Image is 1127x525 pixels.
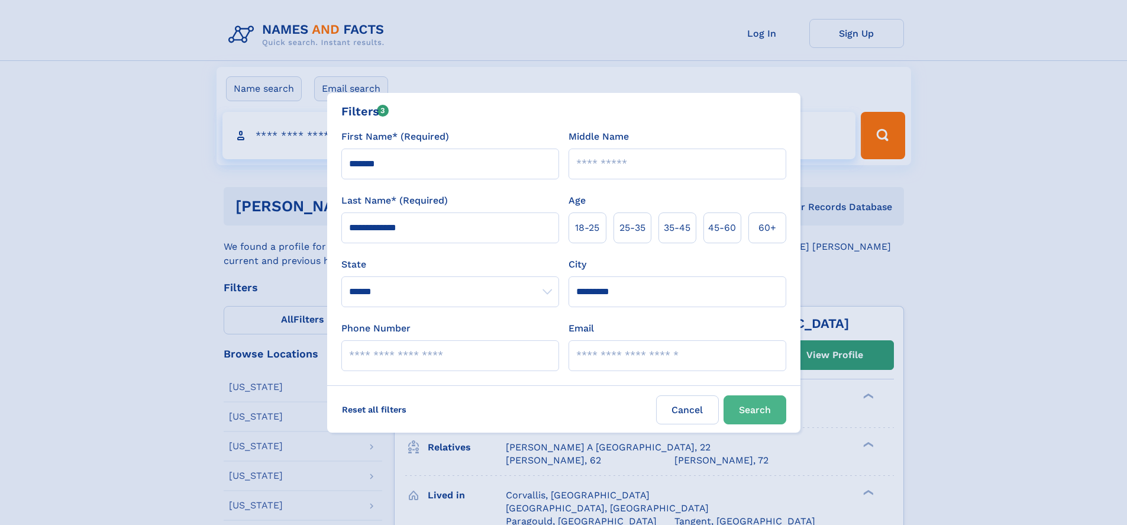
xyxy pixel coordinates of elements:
[341,130,449,144] label: First Name* (Required)
[569,257,586,272] label: City
[341,194,448,208] label: Last Name* (Required)
[569,130,629,144] label: Middle Name
[341,321,411,336] label: Phone Number
[619,221,645,235] span: 25‑35
[341,257,559,272] label: State
[575,221,599,235] span: 18‑25
[724,395,786,424] button: Search
[758,221,776,235] span: 60+
[664,221,690,235] span: 35‑45
[569,194,586,208] label: Age
[656,395,719,424] label: Cancel
[334,395,414,424] label: Reset all filters
[708,221,736,235] span: 45‑60
[341,102,389,120] div: Filters
[569,321,594,336] label: Email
